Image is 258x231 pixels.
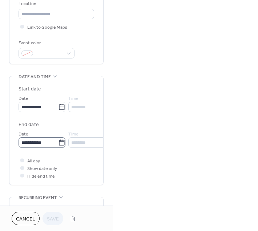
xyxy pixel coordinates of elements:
span: Link to Google Maps [27,24,67,31]
div: End date [19,121,39,129]
div: Event color [19,39,73,47]
span: Time [68,130,78,138]
span: Date [19,95,28,102]
span: Time [68,95,78,102]
span: All day [27,157,40,165]
span: Show date only [27,165,57,173]
div: Start date [19,85,41,93]
span: Date [19,130,28,138]
span: Hide end time [27,173,55,180]
button: Cancel [12,212,40,225]
span: Date and time [19,73,51,81]
span: Recurring event [19,194,57,202]
span: Cancel [16,215,35,223]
